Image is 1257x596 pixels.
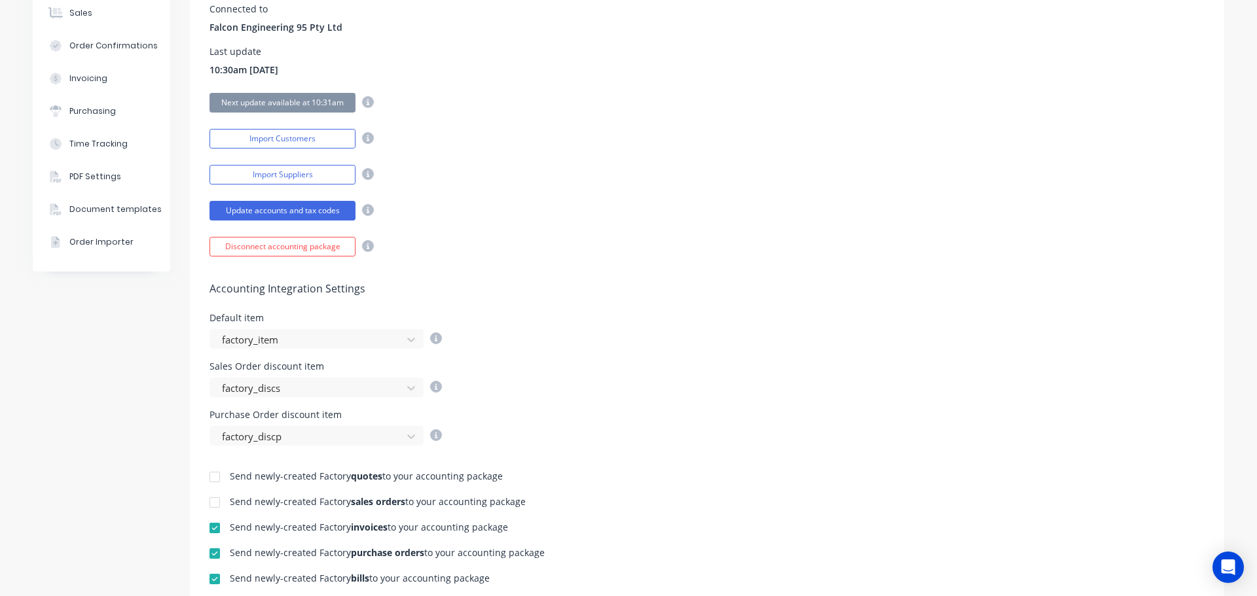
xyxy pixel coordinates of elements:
[351,521,388,533] b: invoices
[351,546,424,559] b: purchase orders
[69,105,116,117] div: Purchasing
[209,237,355,256] button: Disconnect accounting package
[209,129,355,149] button: Import Customers
[209,47,278,56] div: Last update
[69,73,107,84] div: Invoicing
[351,572,369,584] b: bills
[69,40,158,52] div: Order Confirmations
[209,20,342,34] span: Falcon Engineering 95 Pty Ltd
[209,165,355,184] button: Import Suppliers
[209,410,442,419] div: Purchase Order discount item
[230,523,508,532] div: Send newly-created Factory to your accounting package
[209,93,355,113] button: Next update available at 10:31am
[351,470,382,482] b: quotes
[33,193,170,226] button: Document templates
[230,472,503,481] div: Send newly-created Factory to your accounting package
[69,7,92,19] div: Sales
[230,574,490,583] div: Send newly-created Factory to your accounting package
[351,495,405,508] b: sales orders
[230,497,526,506] div: Send newly-created Factory to your accounting package
[33,62,170,95] button: Invoicing
[69,171,121,183] div: PDF Settings
[209,283,1205,295] h5: Accounting Integration Settings
[209,362,442,371] div: Sales Order discount item
[33,95,170,128] button: Purchasing
[69,236,134,248] div: Order Importer
[230,548,545,557] div: Send newly-created Factory to your accounting package
[1212,552,1244,583] div: Open Intercom Messenger
[33,160,170,193] button: PDF Settings
[209,313,442,323] div: Default item
[209,5,342,14] div: Connected to
[33,128,170,160] button: Time Tracking
[69,138,128,150] div: Time Tracking
[209,63,278,77] span: 10:30am [DATE]
[33,29,170,62] button: Order Confirmations
[69,203,162,215] div: Document templates
[209,201,355,220] button: Update accounts and tax codes
[33,226,170,258] button: Order Importer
